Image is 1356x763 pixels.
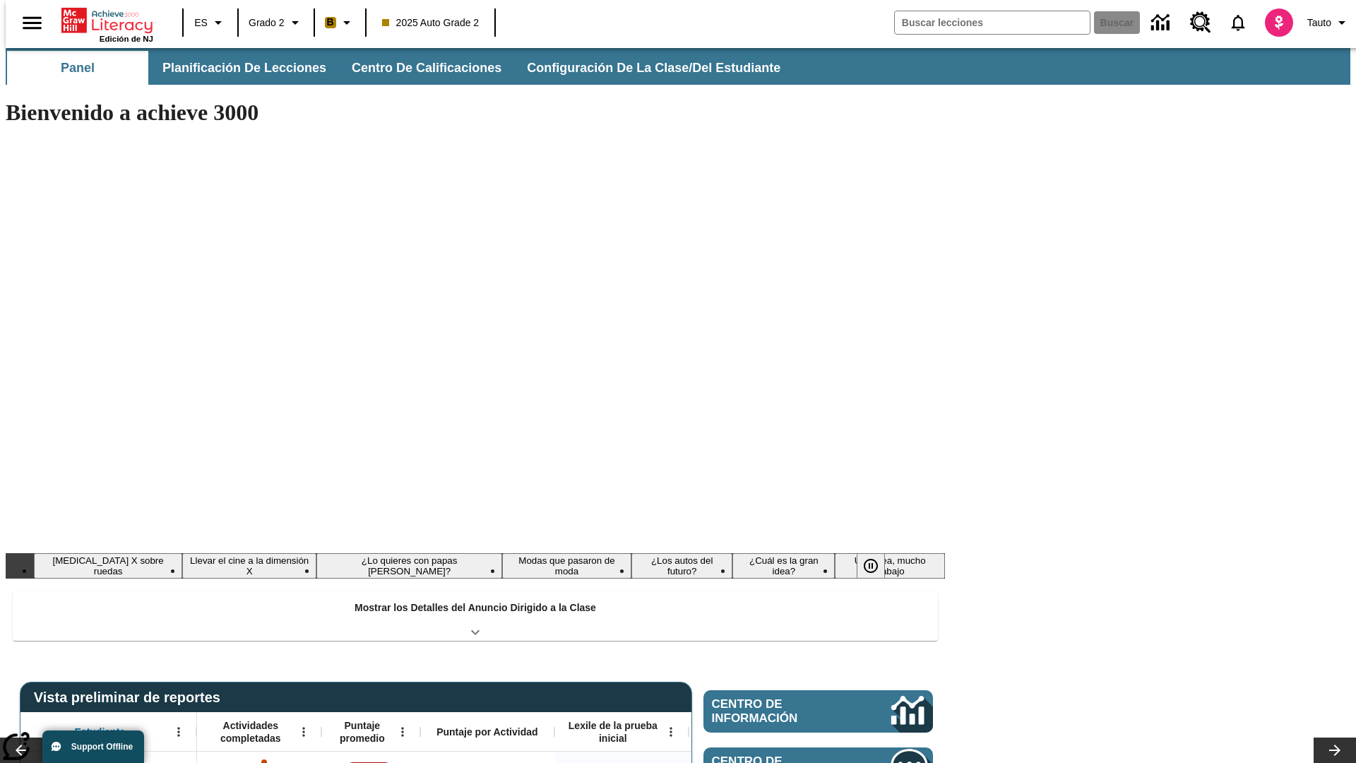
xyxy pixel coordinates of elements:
button: Diapositiva 6 ¿Cuál es la gran idea? [732,553,835,579]
h1: Bienvenido a achieve 3000 [6,100,945,126]
img: avatar image [1265,8,1293,37]
button: Boost El color de la clase es anaranjado claro. Cambiar el color de la clase. [319,10,361,35]
button: Grado: Grado 2, Elige un grado [243,10,309,35]
button: Centro de calificaciones [340,51,513,85]
div: Mostrar los Detalles del Anuncio Dirigido a la Clase [13,592,938,641]
span: Grado 2 [249,16,285,30]
span: Estudiante [75,726,126,738]
button: Diapositiva 1 Rayos X sobre ruedas [34,553,182,579]
button: Diapositiva 4 Modas que pasaron de moda [502,553,631,579]
button: Abrir menú [392,721,413,743]
a: Centro de recursos, Se abrirá en una pestaña nueva. [1182,4,1220,42]
button: Pausar [857,553,885,579]
span: Vista preliminar de reportes [34,690,227,706]
button: Lenguaje: ES, Selecciona un idioma [188,10,233,35]
button: Panel [7,51,148,85]
span: ES [194,16,208,30]
span: Puntaje promedio [328,719,396,745]
div: Portada [61,5,153,43]
div: Subbarra de navegación [6,48,1350,85]
a: Portada [61,6,153,35]
a: Notificaciones [1220,4,1256,41]
button: Diapositiva 2 Llevar el cine a la dimensión X [182,553,316,579]
button: Abrir el menú lateral [11,2,53,44]
button: Abrir menú [660,721,682,743]
button: Support Offline [42,731,144,763]
a: Centro de información [1143,4,1182,42]
span: Lexile de la prueba inicial [561,719,665,745]
a: Centro de información [703,690,933,733]
button: Planificación de lecciones [151,51,338,85]
span: B [327,13,334,31]
button: Configuración de la clase/del estudiante [516,51,792,85]
button: Abrir menú [293,721,314,743]
button: Diapositiva 3 ¿Lo quieres con papas fritas? [316,553,502,579]
button: Diapositiva 7 Una idea, mucho trabajo [835,553,945,579]
span: Puntaje por Actividad [436,726,537,738]
span: 2025 Auto Grade 2 [382,16,480,30]
div: Subbarra de navegación [6,51,793,85]
body: Máximo 600 caracteres Presiona Escape para desactivar la barra de herramientas Presiona Alt + F10... [6,11,206,24]
p: Mostrar los Detalles del Anuncio Dirigido a la Clase [355,601,596,615]
span: Actividades completadas [204,719,297,745]
button: Perfil/Configuración [1302,10,1356,35]
span: Edición de NJ [100,35,153,43]
span: Centro de información [712,697,844,726]
span: Tauto [1307,16,1331,30]
button: Abrir menú [168,721,189,743]
button: Carrusel de lecciones, seguir [1314,738,1356,763]
button: Diapositiva 5 ¿Los autos del futuro? [631,553,732,579]
span: Support Offline [71,742,133,752]
input: Buscar campo [895,11,1090,34]
button: Escoja un nuevo avatar [1256,4,1302,41]
div: Pausar [857,553,899,579]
